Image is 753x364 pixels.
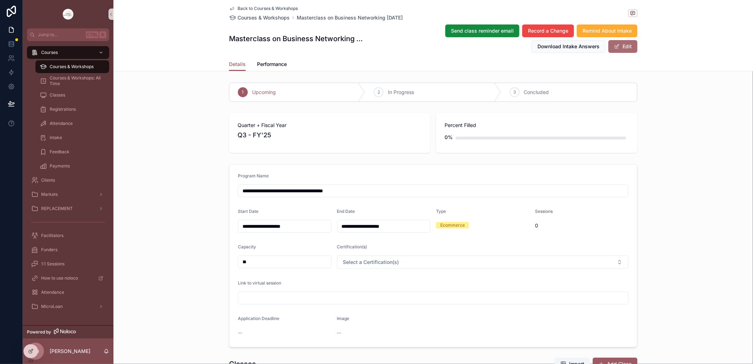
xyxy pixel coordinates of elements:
[50,64,94,70] span: Courses & Workshops
[451,27,514,34] span: Send class reminder email
[238,14,290,21] span: Courses & Workshops
[27,188,109,201] a: Markets
[445,24,519,37] button: Send class reminder email
[238,173,269,178] span: Program Name
[337,255,629,269] button: Select Button
[38,32,83,38] span: Jump to...
[229,34,363,44] h1: Masterclass on Business Networking [DATE]
[257,61,287,68] span: Performance
[27,174,109,187] a: Clients
[41,304,63,309] span: MicroLoan
[229,61,246,68] span: Details
[27,329,51,335] span: Powered by
[27,202,109,215] a: REPLACEMENT
[35,60,109,73] a: Courses & Workshops
[50,135,62,140] span: Intake
[41,289,64,295] span: Attendance
[337,209,355,214] span: End Date
[535,222,629,229] span: 0
[50,163,70,169] span: Payments
[27,258,109,270] a: 1:1 Sessions
[513,89,516,95] span: 3
[582,27,632,34] span: Remind About Intake
[27,229,109,242] a: Facilitators
[41,206,73,211] span: REPLACEMENT
[41,233,63,238] span: Facilitators
[238,209,258,214] span: Start Date
[41,177,55,183] span: Clients
[257,58,287,72] a: Performance
[229,58,246,71] a: Details
[35,89,109,101] a: Classes
[50,149,69,155] span: Feedback
[50,75,102,87] span: Courses & Workshops: All Time
[522,24,574,37] button: Record a Change
[537,43,599,50] span: Download Intake Answers
[50,106,76,112] span: Registrations
[35,160,109,172] a: Payments
[35,131,109,144] a: Intake
[252,89,276,96] span: Upcoming
[41,247,57,253] span: Funders
[100,32,106,38] span: K
[41,261,65,267] span: 1:1 Sessions
[445,122,629,129] span: Percent Filled
[23,325,113,338] a: Powered by
[35,145,109,158] a: Feedback
[238,329,242,336] span: --
[229,6,298,11] a: Back to Courses & Workshops
[531,40,606,53] button: Download Intake Answers
[297,14,403,21] a: Masterclass on Business Networking [DATE]
[436,209,446,214] span: Type
[577,24,637,37] button: Remind About Intake
[608,40,637,53] button: Edit
[27,300,109,313] a: MicroLoan
[238,6,298,11] span: Back to Courses & Workshops
[440,222,465,228] div: Ecommerce
[27,272,109,285] a: How to use noloco
[238,130,422,140] span: Q3 - FY'25
[337,316,350,321] span: Image
[378,89,380,95] span: 2
[528,27,568,34] span: Record a Change
[50,348,90,355] p: [PERSON_NAME]
[41,192,58,197] span: Markets
[23,41,113,322] div: scrollable content
[242,89,244,95] span: 1
[62,9,74,20] img: App logo
[35,103,109,116] a: Registrations
[337,244,367,249] span: Certification(s)
[238,244,256,249] span: Capacity
[238,316,279,321] span: Application Deadline
[35,75,109,87] a: Courses & Workshops: All Time
[238,122,422,129] span: Quarter + Fiscal Year
[27,46,109,59] a: Courses
[86,31,99,38] span: Ctrl
[27,28,109,41] button: Jump to...CtrlK
[50,92,65,98] span: Classes
[27,243,109,256] a: Funders
[445,130,453,144] div: 0%
[27,286,109,299] a: Attendance
[343,259,399,266] span: Select a Certification(s)
[388,89,414,96] span: In Progress
[238,280,281,286] span: Link to virtual session
[524,89,549,96] span: Concluded
[35,117,109,130] a: Attendance
[535,209,553,214] span: Sessions
[50,121,73,126] span: Attendance
[41,275,78,281] span: How to use noloco
[41,50,58,55] span: Courses
[229,14,290,21] a: Courses & Workshops
[337,329,341,336] span: --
